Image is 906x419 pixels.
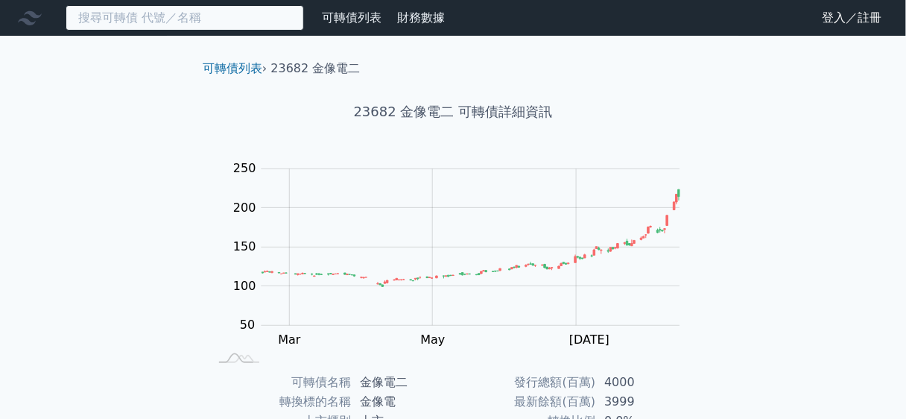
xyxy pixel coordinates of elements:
td: 4000 [595,373,697,392]
li: 23682 金像電二 [271,60,361,78]
tspan: 50 [240,318,255,332]
td: 轉換標的名稱 [209,392,351,412]
tspan: 200 [233,201,256,215]
td: 發行總額(百萬) [453,373,595,392]
tspan: 100 [233,279,256,293]
td: 3999 [595,392,697,412]
tspan: 250 [233,161,256,175]
input: 搜尋可轉債 代號／名稱 [66,5,304,31]
g: Series [262,189,680,287]
a: 財務數據 [397,10,445,25]
td: 金像電 [351,392,453,412]
tspan: May [421,333,446,347]
g: Chart [226,161,703,377]
a: 可轉債列表 [203,61,262,75]
tspan: Mar [279,333,302,347]
td: 金像電二 [351,373,453,392]
td: 最新餘額(百萬) [453,392,595,412]
a: 登入／註冊 [811,6,894,30]
tspan: 150 [233,239,256,253]
a: 可轉債列表 [322,10,381,25]
tspan: [DATE] [569,333,609,347]
h1: 23682 金像電二 可轉債詳細資訊 [191,101,715,122]
li: › [203,60,267,78]
td: 可轉債名稱 [209,373,351,392]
